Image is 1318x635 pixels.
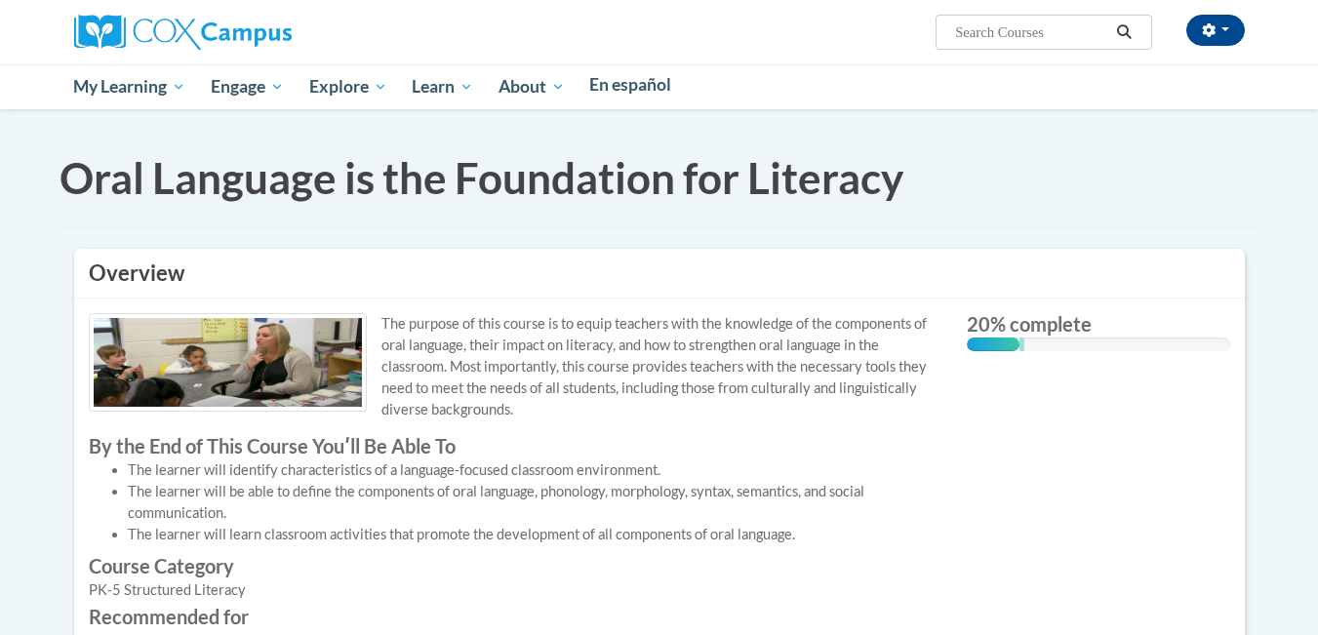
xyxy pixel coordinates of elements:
button: Account Settings [1186,15,1245,46]
button: Search [1109,20,1138,44]
div: Main menu [45,64,1274,109]
span: Explore [309,75,387,99]
a: Cox Campus [74,22,292,39]
div: 0.001% [1019,337,1024,351]
span: Engage [211,75,284,99]
label: By the End of This Course Youʹll Be Able To [89,435,938,456]
label: Course Category [89,555,938,576]
li: The learner will identify characteristics of a language-focused classroom environment. [128,459,938,481]
img: Course logo image [89,313,367,412]
a: Learn [399,64,486,109]
span: Oral Language is the Foundation for Literacy [60,152,903,203]
a: Explore [297,64,400,109]
a: En español [578,64,685,105]
div: 20% complete [967,337,1019,351]
label: 20% complete [967,313,1230,335]
p: The purpose of this course is to equip teachers with the knowledge of the components of oral lang... [89,313,938,420]
span: Learn [412,75,473,99]
i:  [1115,25,1133,40]
label: Recommended for [89,606,938,627]
a: About [486,64,578,109]
a: Engage [198,64,297,109]
span: About [499,75,565,99]
input: Search Courses [953,20,1109,44]
li: The learner will be able to define the components of oral language, phonology, morphology, syntax... [128,481,938,524]
span: En español [589,74,671,95]
h3: Overview [89,258,1230,289]
img: Cox Campus [74,15,292,50]
div: PK-5 Structured Literacy [89,579,938,601]
li: The learner will learn classroom activities that promote the development of all components of ora... [128,524,938,545]
span: My Learning [73,75,185,99]
a: My Learning [61,64,199,109]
